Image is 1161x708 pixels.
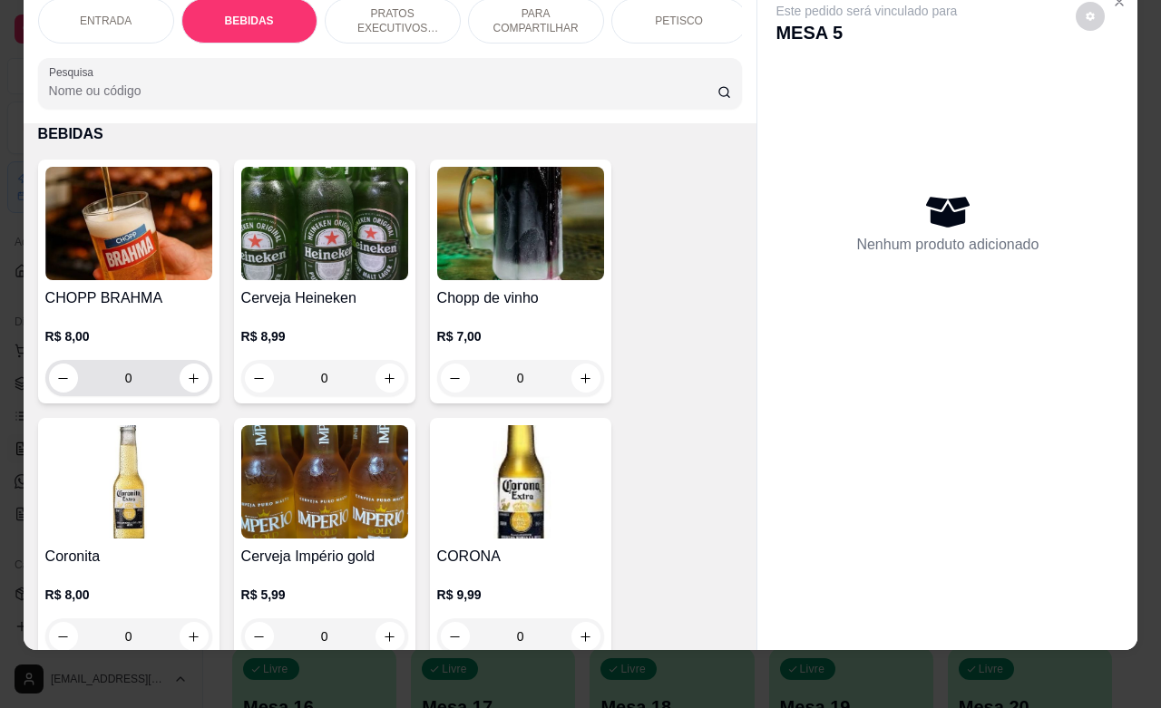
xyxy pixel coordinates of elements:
label: Pesquisa [49,64,100,80]
button: decrease-product-quantity [245,364,274,393]
button: decrease-product-quantity [245,622,274,651]
p: PRATOS EXECUTIVOS (INDIVIDUAIS) [340,6,445,35]
h4: Cerveja Heineken [241,287,408,309]
button: decrease-product-quantity [441,622,470,651]
p: PETISCO [655,14,703,28]
img: product-image [241,425,408,538]
h4: Coronita [45,546,212,567]
p: Nenhum produto adicionado [856,234,1039,256]
button: increase-product-quantity [376,622,405,651]
img: product-image [437,425,604,538]
p: R$ 9,99 [437,586,604,604]
button: increase-product-quantity [571,622,600,651]
img: product-image [241,167,408,280]
h4: Chopp de vinho [437,287,604,309]
button: decrease-product-quantity [1076,2,1105,31]
button: increase-product-quantity [180,364,209,393]
img: product-image [45,167,212,280]
p: R$ 8,00 [45,586,212,604]
p: BEBIDAS [38,123,743,145]
input: Pesquisa [49,82,717,100]
p: R$ 8,00 [45,327,212,345]
h4: CORONA [437,546,604,567]
p: BEBIDAS [225,14,274,28]
h4: Cerveja Império gold [241,546,408,567]
p: R$ 8,99 [241,327,408,345]
p: ENTRADA [80,14,132,28]
button: increase-product-quantity [180,622,209,651]
p: MESA 5 [776,20,957,45]
p: Este pedido será vinculado para [776,2,957,20]
button: decrease-product-quantity [49,364,78,393]
p: R$ 7,00 [437,327,604,345]
img: product-image [437,167,604,280]
button: increase-product-quantity [571,364,600,393]
p: PARA COMPARTILHAR [483,6,589,35]
h4: CHOPP BRAHMA [45,287,212,309]
p: R$ 5,99 [241,586,408,604]
button: decrease-product-quantity [441,364,470,393]
button: increase-product-quantity [376,364,405,393]
img: product-image [45,425,212,538]
button: decrease-product-quantity [49,622,78,651]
